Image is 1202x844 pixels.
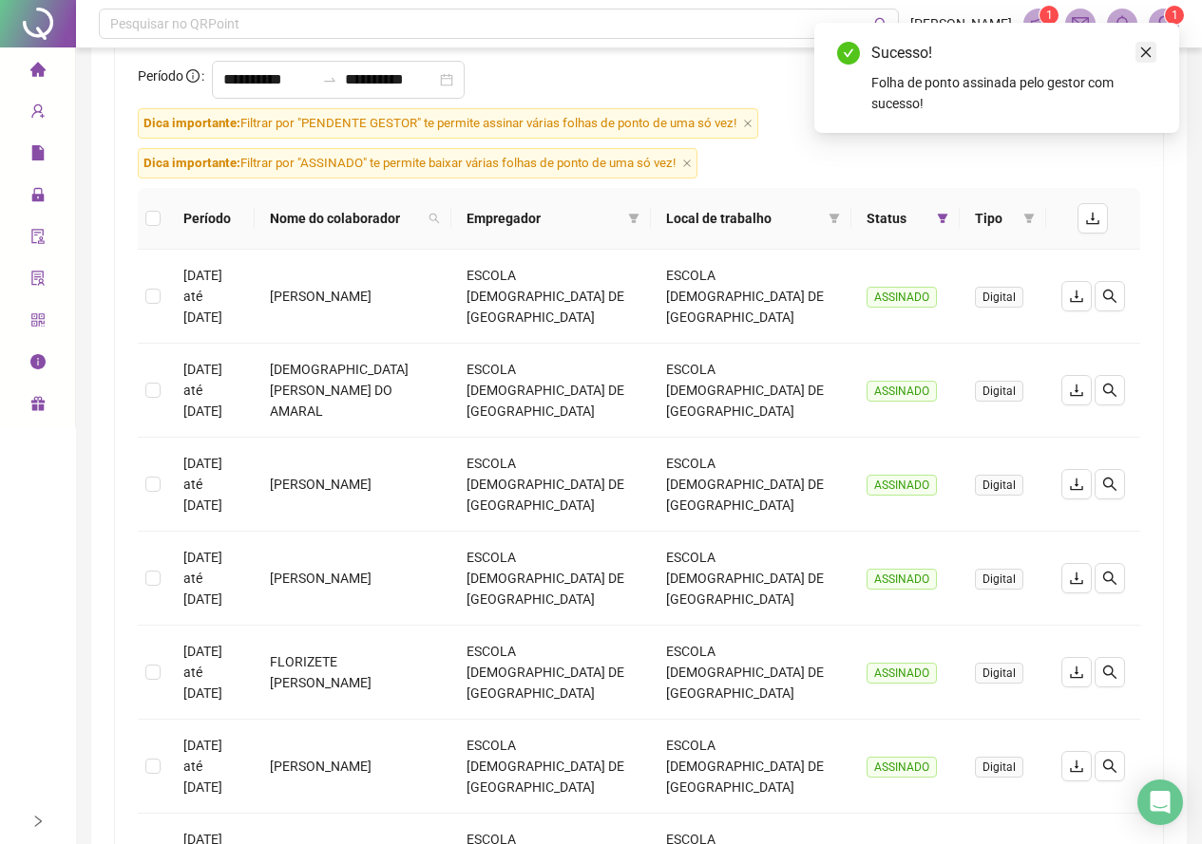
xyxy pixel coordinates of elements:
[138,108,758,139] span: Filtrar por "PENDENTE GESTOR" te permite assinar várias folhas de ponto de uma só vez!
[1069,477,1084,492] span: download
[1102,289,1117,304] span: search
[867,287,937,308] span: ASSINADO
[975,663,1023,684] span: Digital
[933,204,952,233] span: filter
[867,569,937,590] span: ASSINADO
[168,532,255,626] td: [DATE] até [DATE]
[910,13,1012,34] span: [PERSON_NAME]
[975,569,1023,590] span: Digital
[467,208,621,229] span: Empregador
[168,626,255,720] td: [DATE] até [DATE]
[255,626,451,720] td: FLORIZETE [PERSON_NAME]
[1040,6,1059,25] sup: 1
[451,626,652,720] td: ESCOLA [DEMOGRAPHIC_DATA] DE [GEOGRAPHIC_DATA]
[867,475,937,496] span: ASSINADO
[425,204,444,233] span: search
[255,720,451,814] td: [PERSON_NAME]
[871,72,1156,114] div: Folha de ponto assinada pelo gestor com sucesso!
[1046,9,1053,22] span: 1
[975,757,1023,778] span: Digital
[1102,383,1117,398] span: search
[255,250,451,344] td: [PERSON_NAME]
[1069,665,1084,680] span: download
[30,53,46,91] span: home
[30,137,46,175] span: file
[666,208,821,229] span: Local de trabalho
[451,532,652,626] td: ESCOLA [DEMOGRAPHIC_DATA] DE [GEOGRAPHIC_DATA]
[628,213,639,224] span: filter
[1135,42,1156,63] a: Close
[451,250,652,344] td: ESCOLA [DEMOGRAPHIC_DATA] DE [GEOGRAPHIC_DATA]
[1114,15,1131,32] span: bell
[867,663,937,684] span: ASSINADO
[829,213,840,224] span: filter
[1102,571,1117,586] span: search
[1023,213,1035,224] span: filter
[1102,665,1117,680] span: search
[837,42,860,65] span: check-circle
[270,208,421,229] span: Nome do colaborador
[1069,289,1084,304] span: download
[1020,204,1039,233] span: filter
[138,148,697,178] span: Filtrar por "ASSINADO" te permite baixar várias folhas de ponto de uma só vez!
[975,381,1023,402] span: Digital
[168,720,255,814] td: [DATE] até [DATE]
[322,72,337,87] span: to
[30,178,46,216] span: lock
[1069,571,1084,586] span: download
[975,287,1023,308] span: Digital
[651,438,851,532] td: ESCOLA [DEMOGRAPHIC_DATA] DE [GEOGRAPHIC_DATA]
[255,344,451,438] td: [DEMOGRAPHIC_DATA][PERSON_NAME] DO AMARAL
[1069,759,1084,774] span: download
[168,188,255,250] th: Período
[1172,9,1178,22] span: 1
[138,68,183,84] span: Período
[651,532,851,626] td: ESCOLA [DEMOGRAPHIC_DATA] DE [GEOGRAPHIC_DATA]
[1102,477,1117,492] span: search
[451,720,652,814] td: ESCOLA [DEMOGRAPHIC_DATA] DE [GEOGRAPHIC_DATA]
[30,262,46,300] span: solution
[1139,46,1153,59] span: close
[651,344,851,438] td: ESCOLA [DEMOGRAPHIC_DATA] DE [GEOGRAPHIC_DATA]
[1072,15,1089,32] span: mail
[30,220,46,258] span: audit
[871,42,1156,65] div: Sucesso!
[1085,211,1100,226] span: download
[143,116,240,130] span: Dica importante:
[937,213,948,224] span: filter
[867,208,929,229] span: Status
[975,208,1016,229] span: Tipo
[1030,15,1047,32] span: notification
[322,72,337,87] span: swap-right
[651,626,851,720] td: ESCOLA [DEMOGRAPHIC_DATA] DE [GEOGRAPHIC_DATA]
[451,344,652,438] td: ESCOLA [DEMOGRAPHIC_DATA] DE [GEOGRAPHIC_DATA]
[874,17,888,31] span: search
[624,204,643,233] span: filter
[682,159,692,168] span: close
[975,475,1023,496] span: Digital
[1137,779,1183,825] div: Open Intercom Messenger
[168,250,255,344] td: [DATE] até [DATE]
[451,438,652,532] td: ESCOLA [DEMOGRAPHIC_DATA] DE [GEOGRAPHIC_DATA]
[743,119,753,128] span: close
[825,204,844,233] span: filter
[186,69,200,83] span: info-circle
[867,757,937,778] span: ASSINADO
[255,532,451,626] td: [PERSON_NAME]
[168,438,255,532] td: [DATE] até [DATE]
[651,250,851,344] td: ESCOLA [DEMOGRAPHIC_DATA] DE [GEOGRAPHIC_DATA]
[1165,6,1184,25] sup: Atualize o seu contato no menu Meus Dados
[867,381,937,402] span: ASSINADO
[255,438,451,532] td: [PERSON_NAME]
[1102,759,1117,774] span: search
[31,815,45,828] span: right
[30,387,46,425] span: gift
[429,213,440,224] span: search
[30,346,46,384] span: info-circle
[168,344,255,438] td: [DATE] até [DATE]
[651,720,851,814] td: ESCOLA [DEMOGRAPHIC_DATA] DE [GEOGRAPHIC_DATA]
[1069,383,1084,398] span: download
[1150,9,1178,38] img: 34092
[30,95,46,133] span: user-add
[143,156,240,170] span: Dica importante:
